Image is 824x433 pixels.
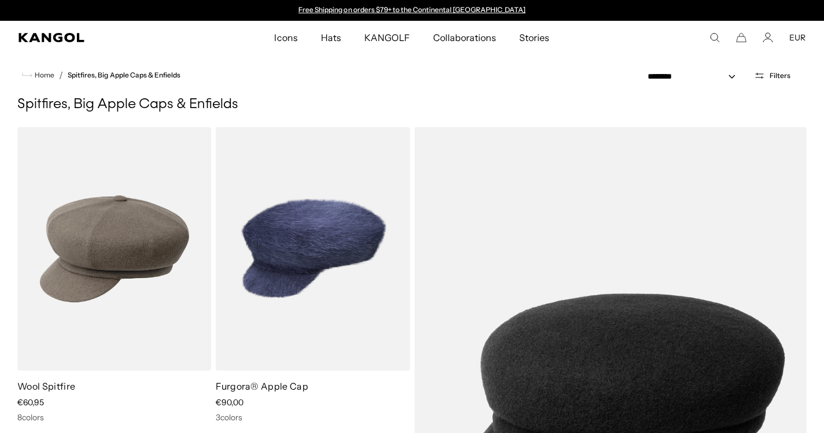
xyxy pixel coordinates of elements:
li: / [54,68,63,82]
a: Hats [309,21,353,54]
summary: Search here [710,32,720,43]
slideshow-component: Announcement bar [293,6,531,15]
h1: Spitfires, Big Apple Caps & Enfields [17,96,807,113]
span: Filters [770,72,790,80]
a: Icons [263,21,309,54]
a: Collaborations [422,21,508,54]
button: Cart [736,32,747,43]
div: 3 colors [216,412,409,423]
a: Furgora® Apple Cap [216,380,308,392]
span: Collaborations [433,21,496,54]
img: Furgora® Apple Cap [216,127,409,371]
a: Spitfires, Big Apple Caps & Enfields [68,71,180,79]
a: Home [22,70,54,80]
button: EUR [789,32,805,43]
a: Stories [508,21,561,54]
img: Wool Spitfire [17,127,211,371]
div: 8 colors [17,412,211,423]
a: Account [763,32,773,43]
a: Free Shipping on orders $79+ to the Continental [GEOGRAPHIC_DATA] [298,5,526,14]
div: Announcement [293,6,531,15]
div: 1 of 2 [293,6,531,15]
span: Stories [519,21,549,54]
span: Hats [321,21,341,54]
button: Open filters [747,71,797,81]
select: Sort by: Featured [643,71,747,83]
a: Wool Spitfire [17,380,75,392]
a: KANGOLF [353,21,422,54]
span: KANGOLF [364,21,410,54]
span: €60,95 [17,397,44,408]
span: Icons [274,21,297,54]
span: Home [32,71,54,79]
span: €90,00 [216,397,243,408]
a: Kangol [19,33,182,42]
